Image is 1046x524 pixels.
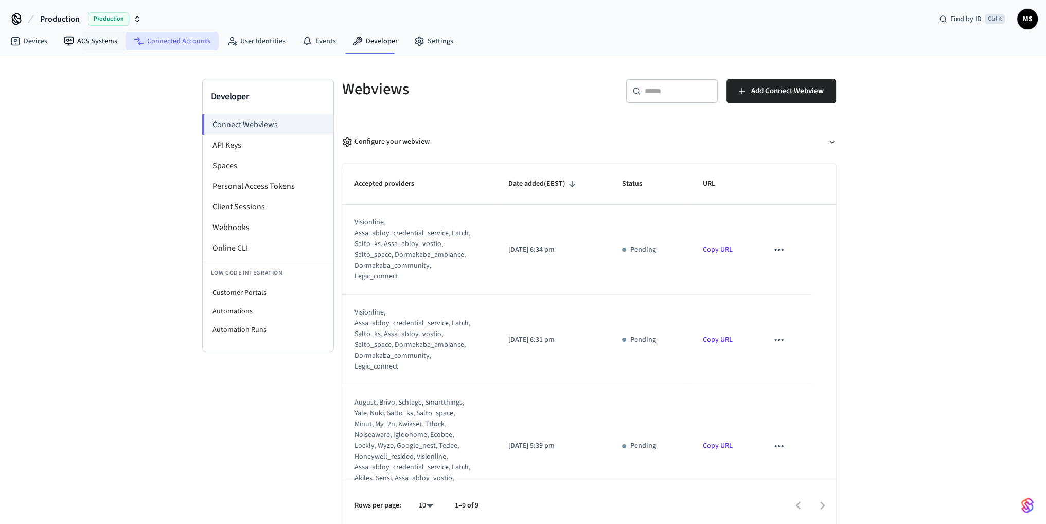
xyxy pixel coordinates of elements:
a: Settings [406,32,462,50]
li: Customer Portals [203,284,333,302]
a: Copy URL [703,335,733,345]
p: Pending [630,335,656,345]
a: Connected Accounts [126,32,219,50]
span: MS [1018,10,1037,28]
div: visionline, assa_abloy_credential_service, latch, salto_ks, assa_abloy_vostio, salto_space, dorma... [354,217,471,282]
li: Connect Webviews [202,114,333,135]
div: 10 [414,498,438,513]
li: Client Sessions [203,197,333,217]
h3: Developer [211,90,325,104]
li: Online CLI [203,238,333,258]
span: Add Connect Webview [751,84,824,98]
span: Find by ID [950,14,982,24]
button: MS [1017,9,1038,29]
li: Automation Runs [203,321,333,339]
p: Rows per page: [354,500,401,511]
a: Devices [2,32,56,50]
a: ACS Systems [56,32,126,50]
span: Production [40,13,80,25]
span: Accepted providers [354,176,428,192]
span: URL [703,176,729,192]
p: [DATE] 6:31 pm [508,335,597,345]
p: [DATE] 6:34 pm [508,244,597,255]
a: Developer [344,32,406,50]
div: visionline, assa_abloy_credential_service, latch, salto_ks, assa_abloy_vostio, salto_space, dorma... [354,307,471,372]
p: Pending [630,441,656,451]
button: Configure your webview [342,128,836,155]
a: Copy URL [703,441,733,451]
a: User Identities [219,32,294,50]
li: Low Code Integration [203,263,333,284]
li: API Keys [203,135,333,155]
h5: Webviews [342,79,583,100]
p: Pending [630,244,656,255]
span: Ctrl K [985,14,1005,24]
div: Find by IDCtrl K [931,10,1013,28]
li: Automations [203,302,333,321]
li: Spaces [203,155,333,176]
li: Personal Access Tokens [203,176,333,197]
div: august, brivo, schlage, smartthings, yale, nuki, salto_ks, salto_space, minut, my_2n, kwikset, tt... [354,397,471,495]
a: Copy URL [703,244,733,255]
span: Status [622,176,655,192]
button: Add Connect Webview [726,79,836,103]
a: Events [294,32,344,50]
p: 1–9 of 9 [455,500,478,511]
li: Webhooks [203,217,333,238]
span: Date added(EEST) [508,176,579,192]
div: Configure your webview [342,136,430,147]
span: Production [88,12,129,26]
p: [DATE] 5:39 pm [508,441,597,451]
img: SeamLogoGradient.69752ec5.svg [1021,497,1034,514]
